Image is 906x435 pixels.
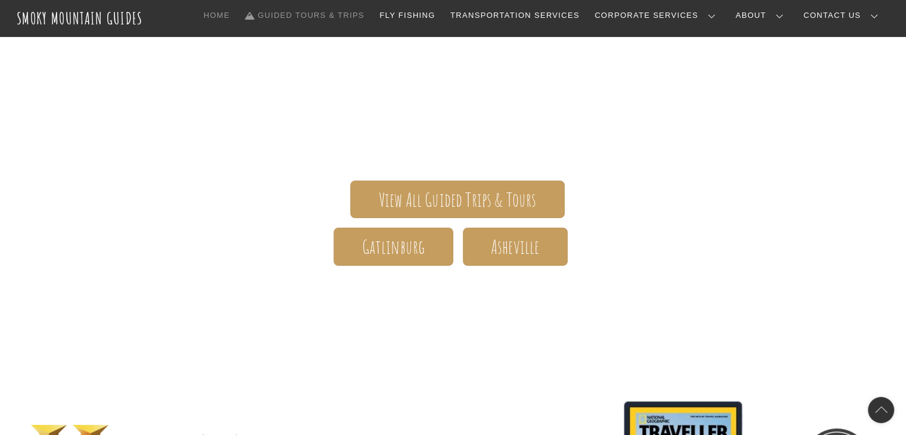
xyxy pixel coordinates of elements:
a: Fly Fishing [375,3,440,28]
a: View All Guided Trips & Tours [350,181,564,218]
a: Transportation Services [446,3,584,28]
span: The ONLY one-stop, full Service Guide Company for the Gatlinburg and [GEOGRAPHIC_DATA] side of th... [108,54,799,145]
span: View All Guided Trips & Tours [379,194,537,206]
span: Gatlinburg [362,241,425,253]
h1: Your adventure starts here. [108,285,799,313]
span: Asheville [491,241,539,253]
a: Guided Tours & Trips [241,3,369,28]
a: Gatlinburg [334,228,453,265]
a: About [731,3,793,28]
a: Home [199,3,235,28]
a: Contact Us [799,3,888,28]
a: Asheville [463,228,568,265]
a: Corporate Services [590,3,725,28]
a: Smoky Mountain Guides [17,8,143,28]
